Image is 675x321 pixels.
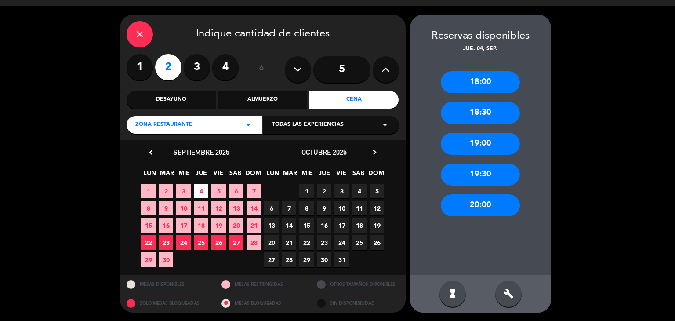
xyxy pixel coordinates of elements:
label: 2 [155,54,181,80]
span: 16 [317,218,331,233]
span: 27 [264,252,279,267]
i: chevron_right [370,148,379,157]
span: JUE [317,168,331,182]
span: 6 [229,184,243,198]
span: 9 [159,201,173,215]
span: 14 [247,201,261,215]
div: OTROS TAMAÑOS DIPONIBLES [310,275,406,294]
div: MESAS RESTRINGIDAS [215,275,310,294]
span: 29 [299,252,314,267]
div: 18:00 [441,71,520,93]
span: 16 [159,218,173,233]
span: MIE [300,168,314,182]
div: 19:00 [441,133,520,155]
i: arrow_drop_down [243,120,254,130]
span: SAB [228,168,243,182]
span: 20 [229,218,243,233]
span: 2 [317,184,331,198]
span: 10 [334,201,349,215]
span: 26 [211,235,226,250]
div: MESAS BLOQUEADAS [215,294,310,313]
div: Desayuno [127,91,216,109]
span: 5 [211,184,226,198]
span: octubre 2025 [301,148,347,157]
div: Reservas disponibles [410,28,551,45]
span: 2 [159,184,173,198]
span: 22 [141,235,156,250]
span: MIE [177,168,191,182]
label: 4 [212,54,239,80]
div: 20:00 [441,194,520,216]
span: 21 [247,218,261,233]
span: 17 [334,218,349,233]
span: 14 [282,218,296,233]
label: 1 [127,54,153,80]
label: 3 [184,54,210,80]
span: 12 [370,201,384,215]
span: VIE [334,168,348,182]
span: 1 [141,184,156,198]
span: 10 [176,201,191,215]
span: 29 [141,252,156,267]
span: 25 [194,235,208,250]
i: hourglass_full [447,288,458,299]
span: 24 [176,235,191,250]
span: 11 [194,201,208,215]
span: 4 [194,184,208,198]
span: 19 [211,218,226,233]
span: 11 [352,201,367,215]
span: septiembre 2025 [173,148,229,157]
span: 8 [299,201,314,215]
span: 7 [282,201,296,215]
span: 19 [370,218,384,233]
div: SIN DISPONIBILIDAD [310,294,406,313]
span: 13 [264,218,279,233]
span: 30 [159,252,173,267]
span: 1 [299,184,314,198]
span: Todas las experiencias [272,120,344,129]
span: 28 [247,235,261,250]
div: 19:30 [441,164,520,186]
span: 21 [282,235,296,250]
span: 27 [229,235,243,250]
span: DOM [368,168,383,182]
div: 18:30 [441,102,520,124]
i: chevron_left [146,148,156,157]
div: MESAS DISPONIBLES [120,275,215,294]
span: VIE [211,168,225,182]
span: 5 [370,184,384,198]
span: LUN [265,168,280,182]
span: MAR [283,168,297,182]
span: 4 [352,184,367,198]
span: SAB [351,168,366,182]
span: 22 [299,235,314,250]
span: LUN [142,168,157,182]
span: 24 [334,235,349,250]
span: 3 [334,184,349,198]
span: 26 [370,235,384,250]
span: 9 [317,201,331,215]
span: 18 [352,218,367,233]
span: 15 [299,218,314,233]
i: build [503,288,514,299]
span: MAR [160,168,174,182]
div: Indique cantidad de clientes [127,21,399,47]
span: 3 [176,184,191,198]
span: 20 [264,235,279,250]
span: 6 [264,201,279,215]
div: SOLO MESAS BLOQUEADAS [120,294,215,313]
span: 17 [176,218,191,233]
span: 18 [194,218,208,233]
span: 31 [334,252,349,267]
span: 28 [282,252,296,267]
span: 23 [317,235,331,250]
span: DOM [245,168,260,182]
i: arrow_drop_down [380,120,390,130]
div: ó [247,54,276,85]
span: 12 [211,201,226,215]
div: Cena [309,91,399,109]
span: Zona Restaurante [135,120,192,129]
span: JUE [194,168,208,182]
span: 23 [159,235,173,250]
div: jue. 04, sep. [410,45,551,54]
